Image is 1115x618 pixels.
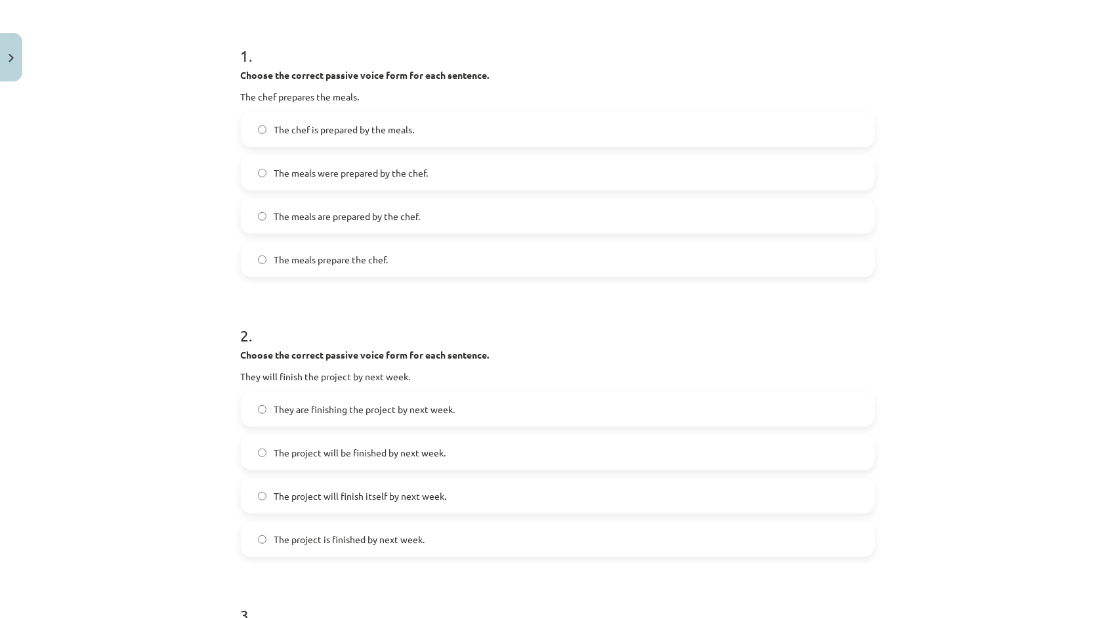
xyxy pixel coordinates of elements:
[241,24,875,64] h1: 1 .
[258,255,266,264] input: The meals prepare the chef.
[258,125,266,134] input: The chef is prepared by the meals.
[258,169,266,177] input: The meals were prepared by the chef.
[274,123,415,137] span: The chef is prepared by the meals.
[258,449,266,457] input: The project will be finished by next week.
[274,253,389,267] span: The meals prepare the chef.
[274,166,429,180] span: The meals were prepared by the chef.
[241,69,490,81] strong: Choose the correct passive voice form for each sentence.
[274,489,447,503] span: The project will finish itself by next week.
[258,535,266,544] input: The project is finished by next week.
[258,405,266,414] input: They are finishing the project by next week.
[258,212,266,221] input: The meals are prepared by the chef.
[241,90,875,104] p: The chef prepares the meals.
[241,370,875,384] p: They will finish the project by next week.
[9,54,14,62] img: icon-close-lesson-0947bae3869378f0d4975bcd49f059093ad1ed9edebbc8119c70593378902aed.svg
[274,533,425,546] span: The project is finished by next week.
[241,303,875,344] h1: 2 .
[274,210,421,223] span: The meals are prepared by the chef.
[274,446,446,460] span: The project will be finished by next week.
[258,492,266,500] input: The project will finish itself by next week.
[274,403,455,416] span: They are finishing the project by next week.
[241,349,490,361] strong: Choose the correct passive voice form for each sentence.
